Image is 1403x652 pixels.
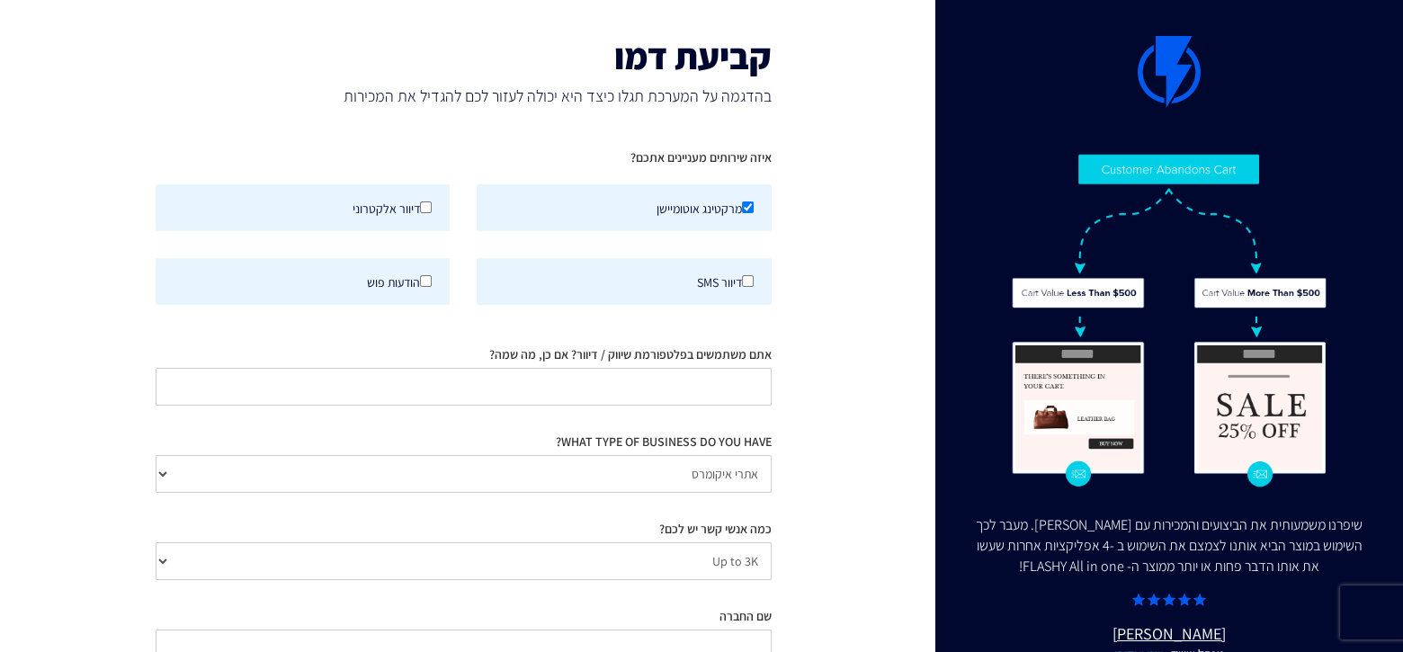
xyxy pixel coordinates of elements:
[742,201,754,213] input: מרקטינג אוטומיישן
[156,36,772,76] h1: קביעת דמו
[420,201,432,213] input: דיוור אלקטרוני
[420,275,432,287] input: הודעות פוש
[477,258,772,305] label: דיוור SMS
[156,85,772,108] span: בהדגמה על המערכת תגלו כיצד היא יכולה לעזור לכם להגדיל את המכירות
[630,148,772,166] label: איזה שירותים מעניינים אתכם?
[156,258,451,305] label: הודעות פוש
[742,275,754,287] input: דיוור SMS
[477,184,772,231] label: מרקטינג אוטומיישן
[556,433,772,451] label: WHAT TYPE OF BUSINESS DO YOU HAVE?
[659,520,772,538] label: כמה אנשי קשר יש לכם?
[156,184,451,231] label: דיוור אלקטרוני
[719,607,772,625] label: שם החברה
[971,515,1367,577] div: שיפרנו משמעותית את הביצועים והמכירות עם [PERSON_NAME]. מעבר לכך השימוש במוצר הביא אותנו לצמצם את ...
[489,345,772,363] label: אתם משתמשים בפלטפורמת שיווק / דיוור? אם כן, מה שמה?
[1011,153,1327,488] img: Flashy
